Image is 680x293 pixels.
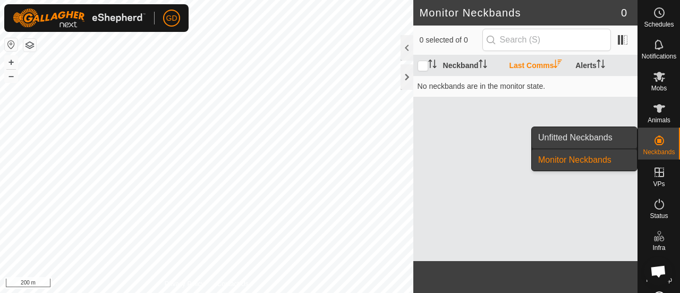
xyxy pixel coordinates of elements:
[5,56,18,69] button: +
[646,277,672,283] span: Heatmap
[642,53,676,60] span: Notifications
[532,127,637,148] a: Unfitted Neckbands
[479,61,487,70] p-sorticon: Activate to sort
[532,149,637,171] a: Monitor Neckbands
[5,38,18,51] button: Reset Map
[644,257,673,286] div: Open chat
[23,39,36,52] button: Map Layers
[5,70,18,82] button: –
[505,55,571,76] th: Last Comms
[597,61,605,70] p-sorticon: Activate to sort
[420,35,482,46] span: 0 selected of 0
[538,131,613,144] span: Unfitted Neckbands
[652,245,665,251] span: Infra
[650,213,668,219] span: Status
[651,85,667,91] span: Mobs
[571,55,637,76] th: Alerts
[538,154,611,166] span: Monitor Neckbands
[644,21,674,28] span: Schedules
[653,181,665,187] span: VPs
[217,279,248,289] a: Contact Us
[413,76,637,97] td: No neckbands are in the monitor state.
[428,61,437,70] p-sorticon: Activate to sort
[420,6,621,19] h2: Monitor Neckbands
[13,9,146,28] img: Gallagher Logo
[643,149,675,155] span: Neckbands
[554,61,562,70] p-sorticon: Activate to sort
[166,13,177,24] span: GD
[165,279,205,289] a: Privacy Policy
[621,5,627,21] span: 0
[482,29,611,51] input: Search (S)
[648,117,670,123] span: Animals
[439,55,505,76] th: Neckband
